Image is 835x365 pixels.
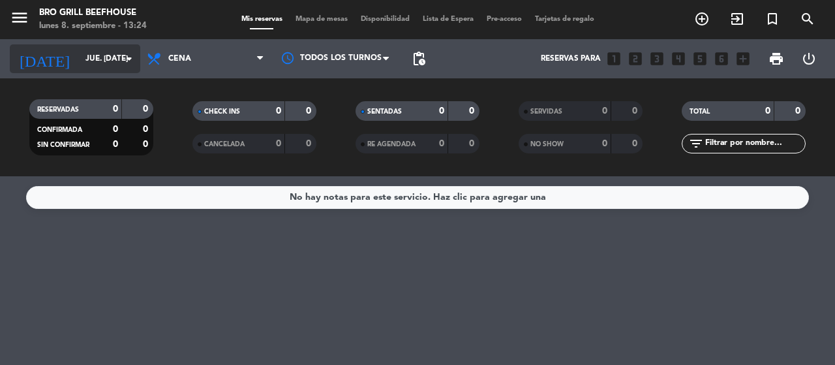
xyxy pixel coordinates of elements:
span: SENTADAS [367,108,402,115]
span: SIN CONFIRMAR [37,142,89,148]
strong: 0 [602,106,607,116]
span: TOTAL [690,108,710,115]
div: LOG OUT [793,39,825,78]
i: menu [10,8,29,27]
span: CANCELADA [204,141,245,148]
i: search [800,11,815,27]
span: Tarjetas de regalo [528,16,601,23]
strong: 0 [439,106,444,116]
strong: 0 [632,139,640,148]
span: NO SHOW [530,141,564,148]
strong: 0 [143,104,151,114]
span: Mis reservas [235,16,289,23]
span: SERVIDAS [530,108,562,115]
span: Disponibilidad [354,16,416,23]
i: [DATE] [10,44,79,73]
strong: 0 [306,106,314,116]
strong: 0 [795,106,803,116]
strong: 0 [306,139,314,148]
strong: 0 [276,139,281,148]
strong: 0 [143,125,151,134]
span: RE AGENDADA [367,141,416,148]
i: add_box [735,50,751,67]
i: looks_one [605,50,622,67]
i: looks_two [627,50,644,67]
i: looks_3 [648,50,665,67]
span: pending_actions [411,51,427,67]
div: Bro Grill Beefhouse [39,7,147,20]
i: filter_list [688,136,704,151]
span: RESERVADAS [37,106,79,113]
i: add_circle_outline [694,11,710,27]
strong: 0 [602,139,607,148]
strong: 0 [765,106,770,116]
span: CHECK INS [204,108,240,115]
span: Cena [168,54,191,63]
strong: 0 [469,139,477,148]
div: lunes 8. septiembre - 13:24 [39,20,147,33]
strong: 0 [113,104,118,114]
strong: 0 [632,106,640,116]
i: power_settings_new [801,51,817,67]
input: Filtrar por nombre... [704,136,805,151]
span: Pre-acceso [480,16,528,23]
span: Reservas para [541,54,601,63]
strong: 0 [276,106,281,116]
i: turned_in_not [765,11,780,27]
i: looks_4 [670,50,687,67]
strong: 0 [143,140,151,149]
i: looks_6 [713,50,730,67]
i: arrow_drop_down [121,51,137,67]
strong: 0 [113,125,118,134]
strong: 0 [113,140,118,149]
button: menu [10,8,29,32]
span: Lista de Espera [416,16,480,23]
span: Mapa de mesas [289,16,354,23]
strong: 0 [469,106,477,116]
i: looks_5 [691,50,708,67]
span: print [768,51,784,67]
strong: 0 [439,139,444,148]
i: exit_to_app [729,11,745,27]
span: CONFIRMADA [37,127,82,133]
div: No hay notas para este servicio. Haz clic para agregar una [290,190,546,205]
